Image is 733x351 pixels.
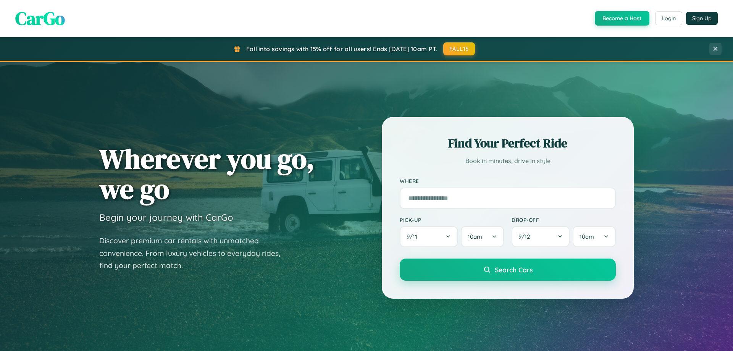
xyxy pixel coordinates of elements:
[407,233,421,240] span: 9 / 11
[99,144,315,204] h1: Wherever you go, we go
[518,233,534,240] span: 9 / 12
[99,235,290,272] p: Discover premium car rentals with unmatched convenience. From luxury vehicles to everyday rides, ...
[400,178,616,184] label: Where
[400,217,504,223] label: Pick-up
[400,135,616,152] h2: Find Your Perfect Ride
[400,155,616,167] p: Book in minutes, drive in style
[580,233,594,240] span: 10am
[246,45,438,53] span: Fall into savings with 15% off for all users! Ends [DATE] 10am PT.
[495,265,533,274] span: Search Cars
[400,259,616,281] button: Search Cars
[443,42,475,55] button: FALL15
[15,6,65,31] span: CarGo
[686,12,718,25] button: Sign Up
[655,11,682,25] button: Login
[595,11,649,26] button: Become a Host
[461,226,504,247] button: 10am
[573,226,616,247] button: 10am
[400,226,458,247] button: 9/11
[512,217,616,223] label: Drop-off
[512,226,570,247] button: 9/12
[99,212,233,223] h3: Begin your journey with CarGo
[468,233,482,240] span: 10am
